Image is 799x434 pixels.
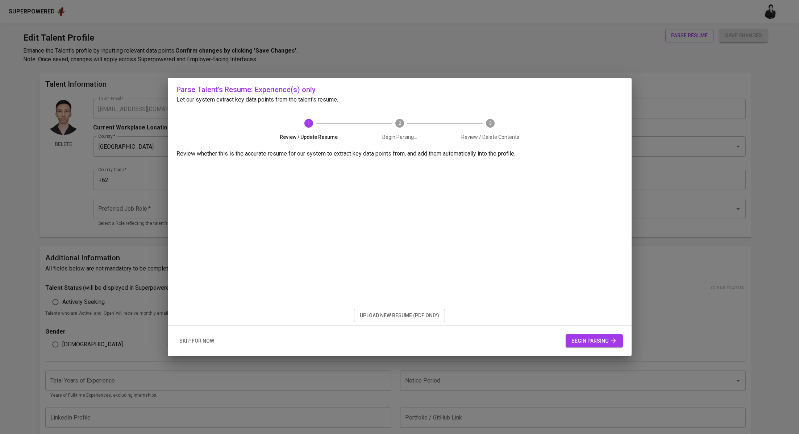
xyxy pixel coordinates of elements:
[489,121,492,126] text: 3
[176,149,623,158] p: Review whether this is the accurate resume for our system to extract key data points from, and ad...
[176,95,623,104] p: Let our system extract key data points from the talent's resume.
[266,133,351,141] span: Review / Update Resume
[307,121,310,126] text: 1
[357,133,442,141] span: Begin Parsing...
[398,121,401,126] text: 2
[566,334,623,348] button: begin parsing
[176,84,623,95] h6: Parse Talent's Resume: Experience(s) only
[571,336,617,346] span: begin parsing
[354,309,445,322] button: upload new resume (pdf only)
[176,334,217,348] button: skip for now
[448,133,533,141] span: Review / Delete Contents
[179,336,214,346] span: skip for now
[360,311,439,320] span: upload new resume (pdf only)
[176,161,623,306] iframe: 71c9443fb1a8521552053dd8acb9c574.pdf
